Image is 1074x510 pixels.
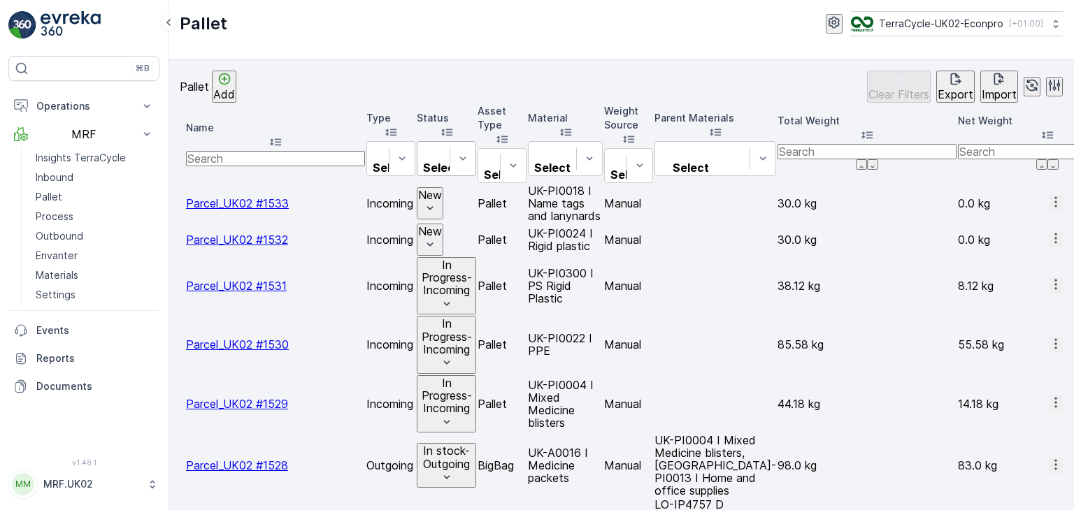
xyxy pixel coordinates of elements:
[604,104,653,132] p: Weight Source
[36,379,154,393] p: Documents
[778,114,957,128] p: Total Weight
[528,224,603,256] td: UK-PI0024 I Rigid plastic
[417,224,443,256] button: New
[373,161,409,174] p: Select
[36,128,131,140] p: MRF
[8,469,159,499] button: MMMRF.UK02
[30,187,159,207] a: Pallet
[36,249,78,263] p: Envanter
[136,63,150,74] p: ⌘B
[30,148,159,168] a: Insights TerraCycle
[366,224,415,256] td: Incoming
[528,434,603,497] td: UK-A0016 I Medicine packets
[418,225,442,238] p: New
[30,246,159,265] a: Envanter
[366,434,415,497] td: Outgoing
[417,111,476,125] p: Status
[610,168,647,181] p: Select
[186,458,288,472] span: Parcel_UK02 #1528
[36,170,73,184] p: Inbound
[8,120,159,148] button: MRF
[528,375,603,433] td: UK-PI0004 I Mixed Medicine blisters
[478,184,527,222] td: Pallet
[478,434,527,497] td: BigBag
[604,257,653,315] td: Manual
[36,351,154,365] p: Reports
[186,397,288,411] a: Parcel_UK02 #1529
[36,268,78,282] p: Materials
[478,104,527,132] p: Asset Type
[36,288,76,302] p: Settings
[366,184,415,222] td: Incoming
[8,372,159,400] a: Documents
[417,257,476,315] button: In Progress-Incoming
[417,316,476,374] button: In Progress-Incoming
[8,458,159,467] span: v 1.48.1
[778,184,957,222] td: 30.0 kg
[8,92,159,120] button: Operations
[36,151,126,165] p: Insights TerraCycle
[186,121,365,135] p: Name
[43,477,140,491] p: MRF.UK02
[654,434,776,497] td: UK-PI0004 I Mixed Medicine blisters, [GEOGRAPHIC_DATA]-PI0013 I Home and office supplies
[1009,18,1043,29] p: ( +01:00 )
[30,226,159,246] a: Outbound
[778,434,957,497] td: 98.0 kg
[604,316,653,374] td: Manual
[980,71,1018,103] button: Import
[604,434,653,497] td: Manual
[528,111,603,125] p: Material
[8,316,159,344] a: Events
[36,210,73,224] p: Process
[418,377,475,415] p: In Progress-Incoming
[30,207,159,226] a: Process
[938,88,973,101] p: Export
[180,80,209,93] p: Pallet
[36,229,83,243] p: Outbound
[418,258,475,297] p: In Progress-Incoming
[423,161,459,174] p: Select
[186,151,365,166] input: Search
[417,443,476,488] button: In stock-Outgoing
[604,375,653,433] td: Manual
[936,71,975,103] button: Export
[418,317,475,356] p: In Progress-Incoming
[36,99,131,113] p: Operations
[484,168,520,181] p: Select
[30,168,159,187] a: Inbound
[366,111,415,125] p: Type
[528,316,603,374] td: UK-PI0022 I PPE
[8,344,159,372] a: Reports
[186,233,288,247] a: Parcel_UK02 #1532
[778,257,957,315] td: 38.12 kg
[867,71,931,103] button: Clear Filters
[12,473,34,495] div: MM
[982,88,1017,101] p: Import
[478,316,527,374] td: Pallet
[868,88,929,101] p: Clear Filters
[366,375,415,433] td: Incoming
[366,257,415,315] td: Incoming
[212,71,236,103] button: Add
[778,144,957,159] input: Search
[418,189,442,201] p: New
[528,257,603,315] td: UK-PI0300 I PS Rigid Plastic
[41,11,101,39] img: logo_light-DOdMpM7g.png
[8,11,36,39] img: logo
[186,279,287,293] a: Parcel_UK02 #1531
[778,375,957,433] td: 44.18 kg
[366,316,415,374] td: Incoming
[186,196,289,210] a: Parcel_UK02 #1533
[186,337,289,351] a: Parcel_UK02 #1530
[417,187,443,219] button: New
[478,224,527,256] td: Pallet
[417,375,476,433] button: In Progress-Incoming
[36,323,154,337] p: Events
[778,224,957,256] td: 30.0 kg
[879,17,1003,31] p: TerraCycle-UK02-Econpro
